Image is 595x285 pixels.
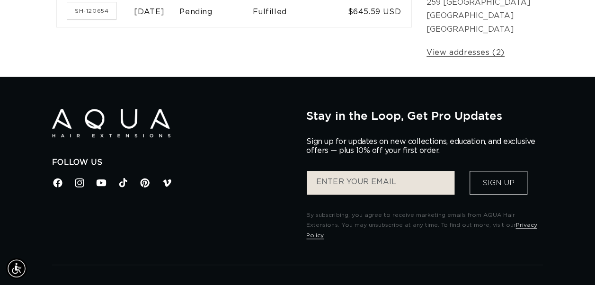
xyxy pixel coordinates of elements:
button: Sign Up [470,171,527,195]
input: ENTER YOUR EMAIL [307,171,454,195]
img: Aqua Hair Extensions [52,109,170,138]
a: View addresses (2) [426,46,505,60]
a: Privacy Policy [306,222,537,238]
iframe: Chat Widget [548,240,595,285]
a: Order number SH-120654 [67,2,116,19]
p: Sign up for updates on new collections, education, and exclusive offers — plus 10% off your first... [306,137,543,155]
div: Accessibility Menu [6,258,27,279]
h2: Follow Us [52,158,293,168]
h2: Stay in the Loop, Get Pro Updates [306,109,543,122]
time: [DATE] [134,8,165,16]
p: By subscribing, you agree to receive marketing emails from AQUA Hair Extensions. You may unsubscr... [306,210,543,241]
